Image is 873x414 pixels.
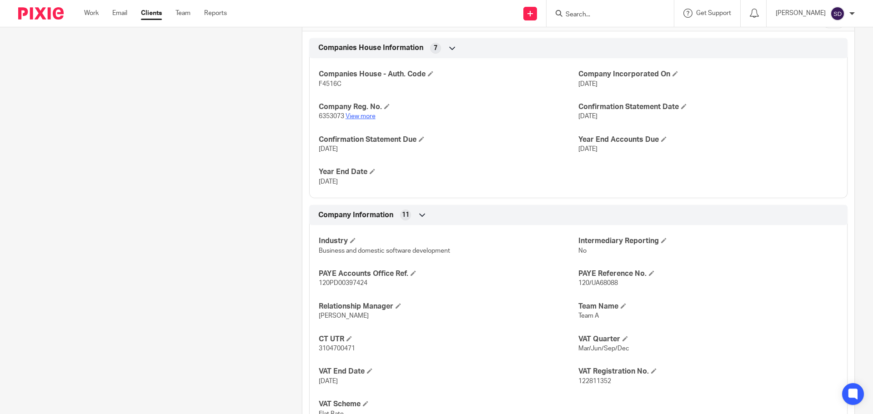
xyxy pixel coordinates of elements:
[578,334,838,344] h4: VAT Quarter
[319,248,450,254] span: Business and domestic software development
[319,334,578,344] h4: CT UTR
[319,167,578,177] h4: Year End Date
[578,313,599,319] span: Team A
[319,70,578,79] h4: Companies House - Auth. Code
[318,210,393,220] span: Company Information
[696,10,731,16] span: Get Support
[319,236,578,246] h4: Industry
[578,81,597,87] span: [DATE]
[578,378,611,384] span: 122811352
[346,113,376,120] a: View more
[578,302,838,311] h4: Team Name
[112,9,127,18] a: Email
[319,313,369,319] span: [PERSON_NAME]
[319,367,578,376] h4: VAT End Date
[318,43,423,53] span: Companies House Information
[319,179,338,185] span: [DATE]
[830,6,845,21] img: svg%3E
[578,113,597,120] span: [DATE]
[319,280,367,286] span: 120PD00397424
[578,280,618,286] span: 120/UA68088
[578,135,838,145] h4: Year End Accounts Due
[319,113,344,120] span: 6353073
[84,9,99,18] a: Work
[141,9,162,18] a: Clients
[319,81,341,87] span: F4516C
[578,70,838,79] h4: Company Incorporated On
[319,146,338,152] span: [DATE]
[176,9,191,18] a: Team
[319,378,338,384] span: [DATE]
[319,269,578,279] h4: PAYE Accounts Office Ref.
[319,345,355,352] span: 3104700471
[319,302,578,311] h4: Relationship Manager
[319,399,578,409] h4: VAT Scheme
[434,44,437,53] span: 7
[578,367,838,376] h4: VAT Registration No.
[578,269,838,279] h4: PAYE Reference No.
[578,146,597,152] span: [DATE]
[578,248,587,254] span: No
[402,210,409,219] span: 11
[776,9,826,18] p: [PERSON_NAME]
[578,345,629,352] span: Mar/Jun/Sep/Dec
[204,9,227,18] a: Reports
[578,102,838,112] h4: Confirmation Statement Date
[565,11,647,19] input: Search
[319,135,578,145] h4: Confirmation Statement Due
[578,236,838,246] h4: Intermediary Reporting
[319,102,578,112] h4: Company Reg. No.
[18,7,64,20] img: Pixie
